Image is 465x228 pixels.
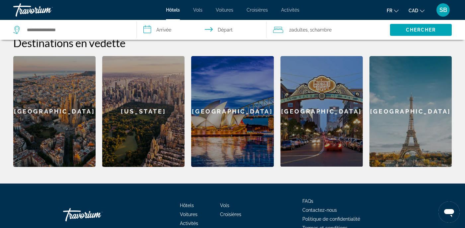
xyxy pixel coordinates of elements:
a: Travorium [13,1,80,19]
button: User Menu [434,3,452,17]
a: Politique de confidentialité [302,216,360,222]
button: Change currency [409,6,425,15]
iframe: Bouton de lancement de la fenêtre de messagerie [438,201,460,223]
div: [US_STATE] [102,56,185,167]
span: SB [439,7,447,13]
a: Go Home [63,205,129,225]
span: 2 [289,25,308,35]
span: Adultes [291,27,308,33]
div: [GEOGRAPHIC_DATA] [280,56,363,167]
a: San Diego[GEOGRAPHIC_DATA] [280,56,363,167]
a: Barcelona[GEOGRAPHIC_DATA] [13,56,96,167]
a: Croisières [220,212,241,217]
button: Change language [387,6,399,15]
a: Hôtels [166,7,180,13]
span: Chercher [406,27,436,33]
button: Travelers: 2 adults, 0 children [267,20,390,40]
a: Hôtels [180,203,194,208]
div: [GEOGRAPHIC_DATA] [369,56,452,167]
h2: Destinations en vedette [13,36,452,49]
a: Activités [281,7,299,13]
a: Voitures [180,212,197,217]
a: New York[US_STATE] [102,56,185,167]
a: Voitures [216,7,233,13]
input: Search hotel destination [26,25,126,35]
a: Vols [220,203,229,208]
span: Chambre [312,27,332,33]
a: Contactez-nous [302,207,337,213]
span: fr [387,8,392,13]
span: CAD [409,8,418,13]
a: Activités [180,221,198,226]
a: FAQs [302,198,313,204]
button: Search [390,24,452,36]
a: Paris[GEOGRAPHIC_DATA] [369,56,452,167]
a: Vols [193,7,202,13]
div: [GEOGRAPHIC_DATA] [191,56,273,167]
div: [GEOGRAPHIC_DATA] [13,56,96,167]
a: Sydney[GEOGRAPHIC_DATA] [191,56,273,167]
span: , 1 [308,25,332,35]
button: Select check in and out date [137,20,267,40]
a: Croisières [247,7,268,13]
